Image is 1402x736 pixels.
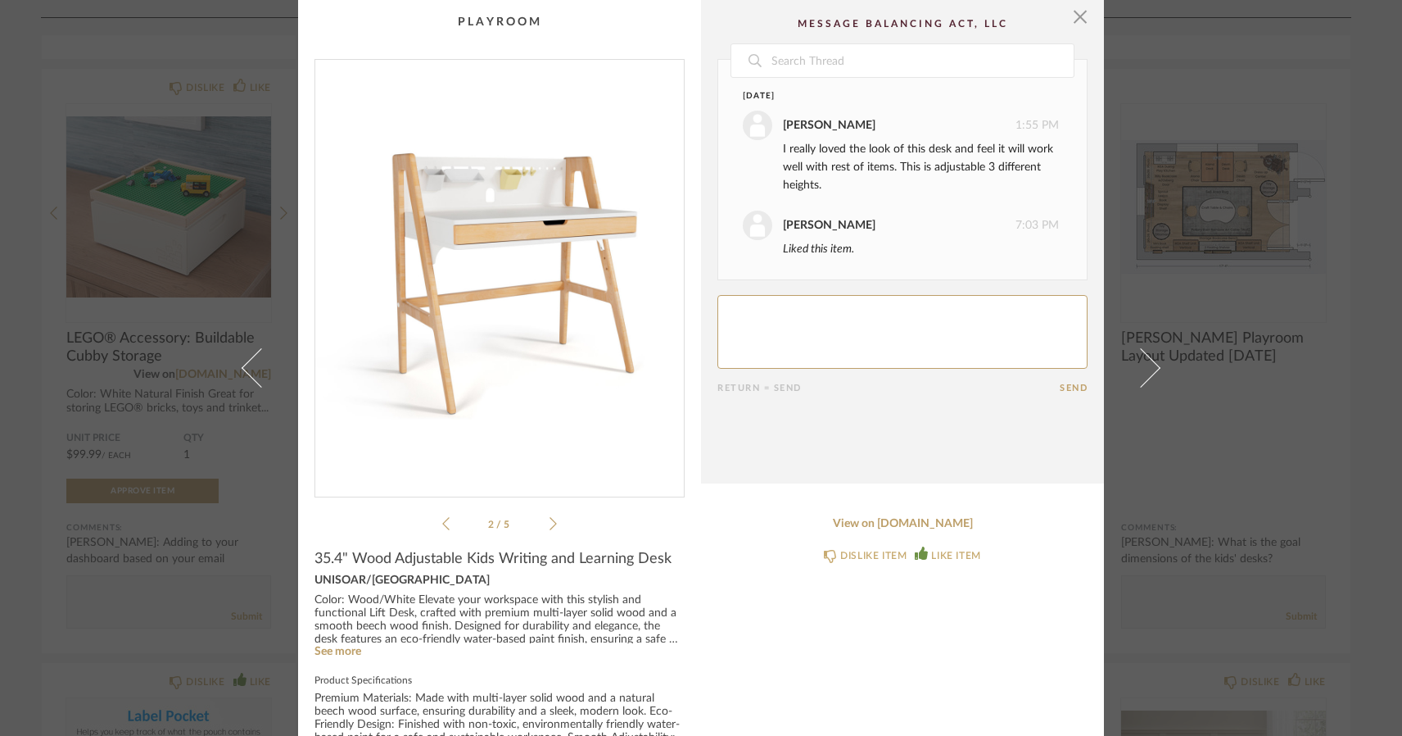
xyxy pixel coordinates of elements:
span: 2 [488,520,496,529]
div: I really loved the look of this desk and feel it will work well with rest of items. This is adjus... [783,140,1059,194]
span: / [496,520,504,529]
button: Send [1060,383,1088,393]
div: Color: Wood/White Elevate your workspace with this stylish and functional Lift Desk, crafted with... [314,594,685,647]
div: LIKE ITEM [931,547,980,564]
div: Return = Send [717,383,1060,393]
div: DISLIKE ITEM [840,547,907,564]
div: 1:55 PM [743,111,1059,140]
div: [DATE] [743,90,1029,102]
a: See more [314,646,361,657]
div: [PERSON_NAME] [783,216,875,234]
input: Search Thread [770,44,1074,77]
div: 7:03 PM [743,211,1059,240]
span: 5 [504,520,512,529]
label: Product Specifications [314,673,685,686]
img: 4169b3d8-a258-4788-aad0-811d10a323d8_1000x1000.jpg [315,60,684,484]
a: View on [DOMAIN_NAME] [717,517,1088,531]
div: UNISOAR/[GEOGRAPHIC_DATA] [314,575,685,588]
div: 1 [315,60,684,484]
span: 35.4" Wood Adjustable Kids Writing and Learning Desk [314,550,672,568]
div: Liked this item. [783,240,1059,258]
div: [PERSON_NAME] [783,116,875,134]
